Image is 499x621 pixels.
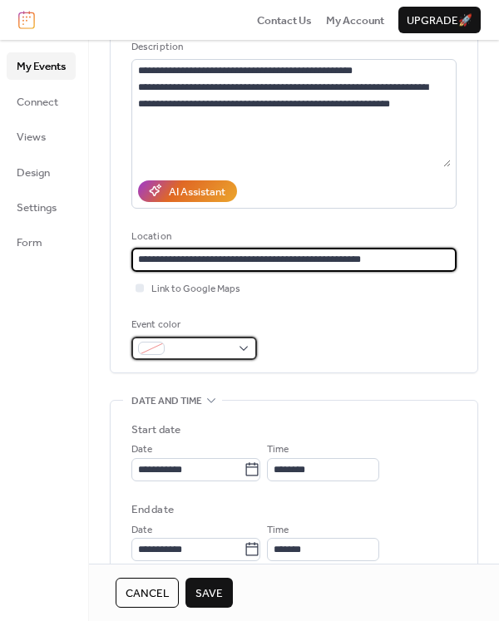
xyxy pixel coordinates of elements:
span: Upgrade 🚀 [407,12,472,29]
span: My Events [17,58,66,75]
a: Form [7,229,76,255]
button: Upgrade🚀 [398,7,481,33]
span: Design [17,165,50,181]
a: Connect [7,88,76,115]
img: logo [18,11,35,29]
a: My Account [326,12,384,28]
button: Save [185,578,233,608]
span: Cancel [126,585,169,602]
span: Save [195,585,223,602]
span: Settings [17,200,57,216]
span: My Account [326,12,384,29]
span: Link to Google Maps [151,281,240,298]
div: Location [131,229,453,245]
a: Contact Us [257,12,312,28]
button: AI Assistant [138,180,237,202]
span: Views [17,129,46,145]
div: Description [131,39,453,56]
span: Form [17,234,42,251]
div: End date [131,501,174,518]
span: Time [267,441,289,458]
button: Cancel [116,578,179,608]
div: AI Assistant [169,184,225,200]
span: Date and time [131,393,202,410]
span: Time [267,522,289,539]
a: Design [7,159,76,185]
a: Views [7,123,76,150]
span: Contact Us [257,12,312,29]
a: Settings [7,194,76,220]
span: Date [131,522,152,539]
div: Event color [131,317,254,333]
a: My Events [7,52,76,79]
span: Date [131,441,152,458]
span: Connect [17,94,58,111]
div: Start date [131,421,180,438]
